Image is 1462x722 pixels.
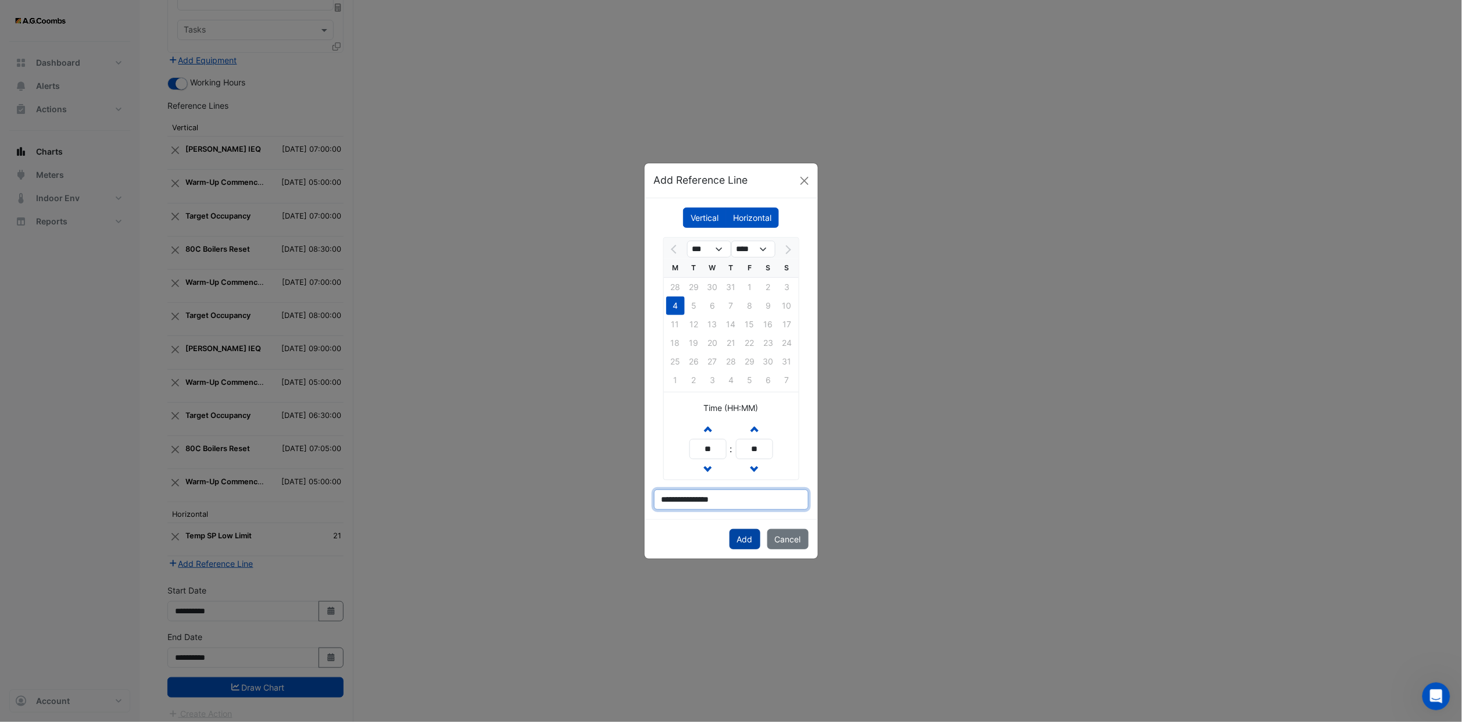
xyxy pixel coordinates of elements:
[685,259,703,277] div: T
[666,259,685,277] div: M
[727,442,736,456] div: :
[741,259,759,277] div: F
[796,172,813,190] button: Close
[730,529,760,549] button: Add
[725,208,779,228] label: Horizontal
[759,259,778,277] div: S
[731,241,775,258] select: Select year
[767,529,809,549] button: Cancel
[736,439,773,459] input: Minutes
[704,402,759,414] label: Time (HH:MM)
[1422,682,1450,710] iframe: Intercom live chat
[683,208,726,228] label: Vertical
[722,259,741,277] div: T
[666,296,685,315] div: Monday, August 4, 2025
[703,259,722,277] div: W
[689,439,727,459] input: Hours
[654,173,748,188] h5: Add Reference Line
[687,241,731,258] select: Select month
[666,296,685,315] div: 4
[778,259,796,277] div: S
